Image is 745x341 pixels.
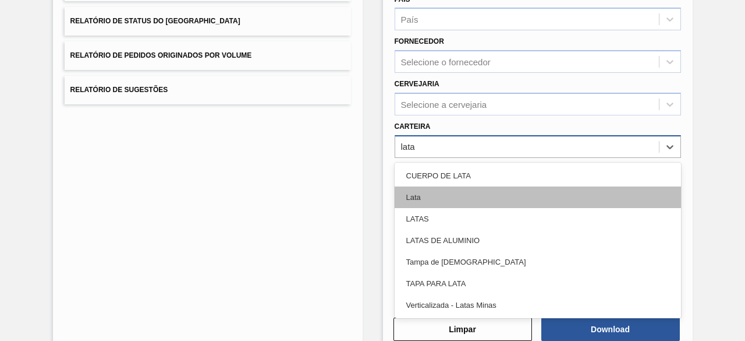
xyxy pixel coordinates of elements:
[70,86,168,94] span: Relatório de Sugestões
[395,294,681,316] div: Verticalizada - Latas Minas
[541,318,680,341] button: Download
[395,187,681,208] div: Lata
[395,273,681,294] div: TAPA PARA LATA
[401,15,418,24] div: País
[395,37,444,45] label: Fornecedor
[395,251,681,273] div: Tampa de [DEMOGRAPHIC_DATA]
[65,76,351,104] button: Relatório de Sugestões
[395,208,681,230] div: LATAS
[395,122,431,131] label: Carteira
[65,7,351,36] button: Relatório de Status do [GEOGRAPHIC_DATA]
[65,41,351,70] button: Relatório de Pedidos Originados por Volume
[395,230,681,251] div: LATAS DE ALUMINIO
[70,17,240,25] span: Relatório de Status do [GEOGRAPHIC_DATA]
[393,318,532,341] button: Limpar
[401,57,491,67] div: Selecione o fornecedor
[395,165,681,187] div: CUERPO DE LATA
[395,80,439,88] label: Cervejaria
[401,99,487,109] div: Selecione a cervejaria
[70,51,252,59] span: Relatório de Pedidos Originados por Volume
